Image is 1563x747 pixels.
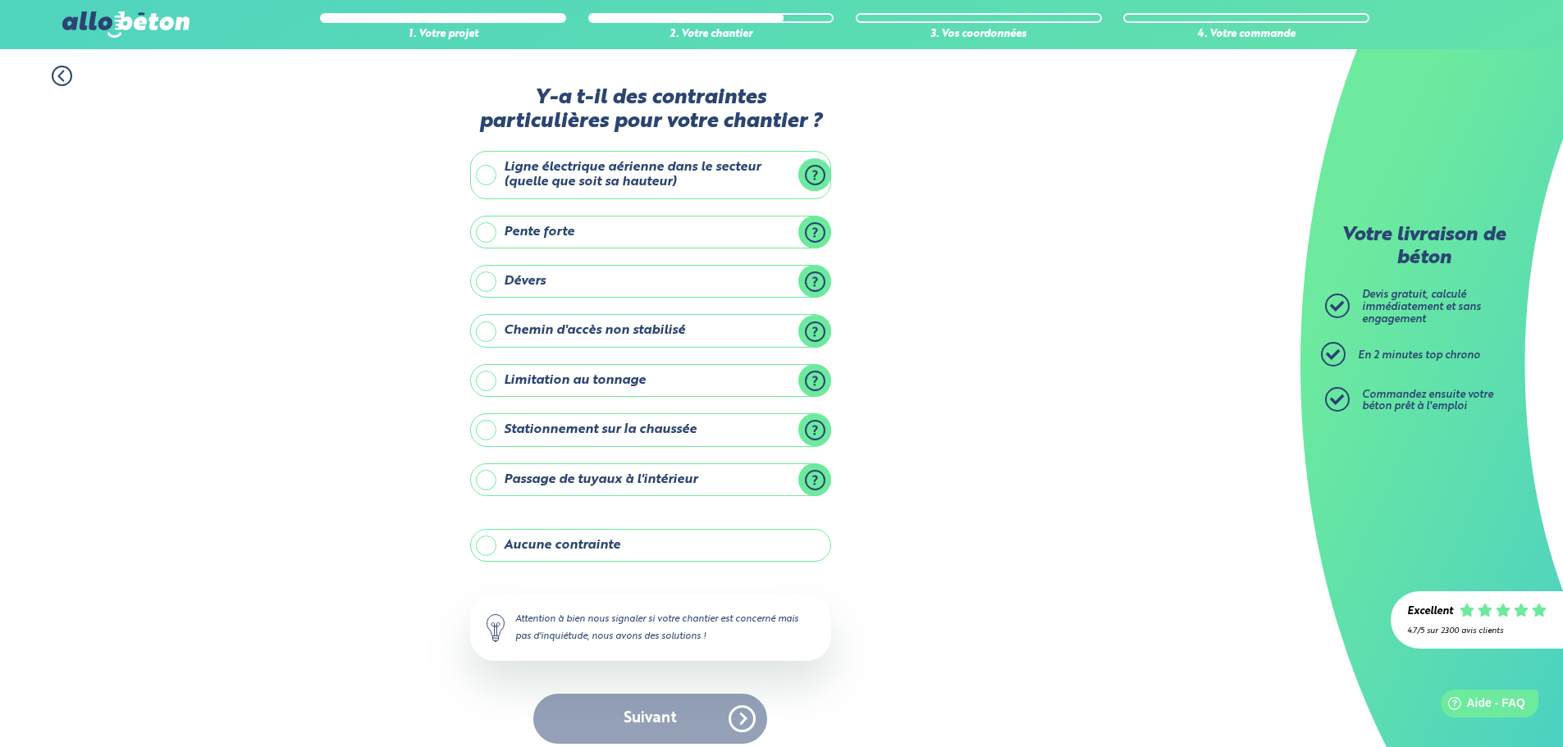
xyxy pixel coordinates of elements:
[588,29,834,41] div: 2. Votre chantier
[62,11,189,38] img: allobéton
[1417,683,1545,729] iframe: Help widget launcher
[470,594,831,660] div: Attention à bien nous signaler si votre chantier est concerné mais pas d'inquiétude, nous avons d...
[470,151,831,199] label: Ligne électrique aérienne dans le secteur (quelle que soit sa hauteur)
[1123,29,1369,41] div: 4. Votre commande
[470,364,831,397] label: Limitation au tonnage
[470,216,831,248] label: Pente forte
[320,29,566,41] div: 1. Votre projet
[856,29,1102,41] div: 3. Vos coordonnées
[470,265,831,298] label: Dévers
[470,529,831,562] label: Aucune contrainte
[470,463,831,496] label: Passage de tuyaux à l'intérieur
[470,413,831,446] label: Stationnement sur la chaussée
[470,314,831,347] label: Chemin d'accès non stabilisé
[470,86,831,134] label: Y-a t-il des contraintes particulières pour votre chantier ?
